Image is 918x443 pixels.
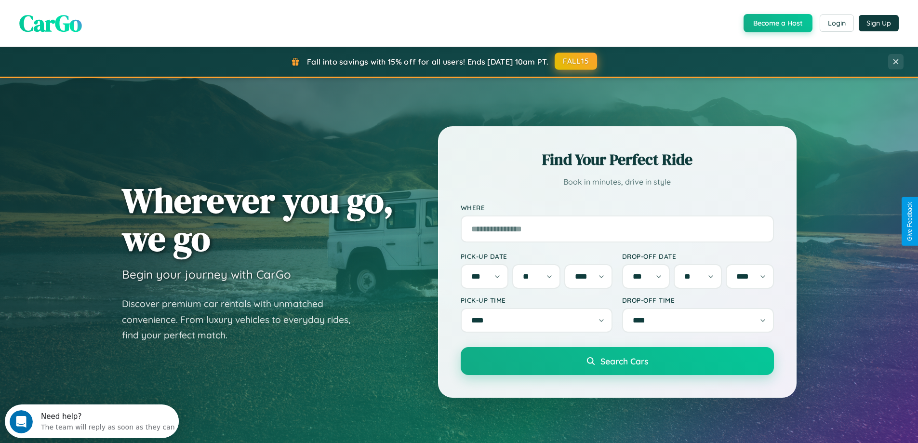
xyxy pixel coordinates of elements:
[461,175,774,189] p: Book in minutes, drive in style
[555,53,597,70] button: FALL15
[859,15,899,31] button: Sign Up
[36,16,170,26] div: The team will reply as soon as they can
[307,57,548,67] span: Fall into savings with 15% off for all users! Ends [DATE] 10am PT.
[461,203,774,212] label: Where
[5,404,179,438] iframe: Intercom live chat discovery launcher
[461,149,774,170] h2: Find Your Perfect Ride
[600,356,648,366] span: Search Cars
[622,296,774,304] label: Drop-off Time
[19,7,82,39] span: CarGo
[820,14,854,32] button: Login
[36,8,170,16] div: Need help?
[10,410,33,433] iframe: Intercom live chat
[461,296,612,304] label: Pick-up Time
[461,347,774,375] button: Search Cars
[122,296,363,343] p: Discover premium car rentals with unmatched convenience. From luxury vehicles to everyday rides, ...
[906,202,913,241] div: Give Feedback
[122,181,394,257] h1: Wherever you go, we go
[461,252,612,260] label: Pick-up Date
[4,4,179,30] div: Open Intercom Messenger
[744,14,812,32] button: Become a Host
[622,252,774,260] label: Drop-off Date
[122,267,291,282] h3: Begin your journey with CarGo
